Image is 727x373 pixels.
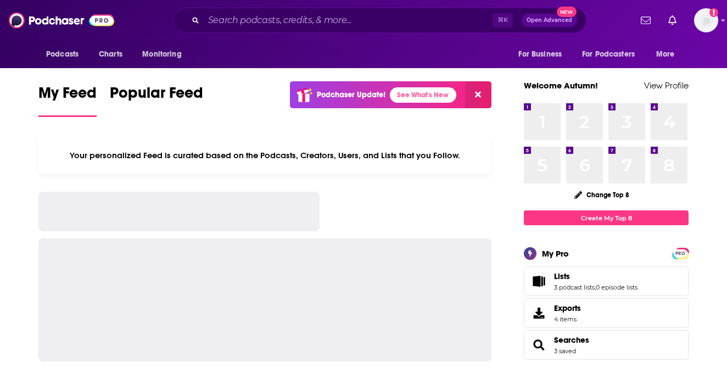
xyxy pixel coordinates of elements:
[595,283,596,291] span: ,
[110,83,203,117] a: Popular Feed
[554,303,581,313] span: Exports
[636,11,655,30] a: Show notifications dropdown
[524,266,689,296] span: Lists
[522,14,577,27] button: Open AdvancedNew
[317,90,385,99] p: Podchaser Update!
[554,347,576,355] a: 3 saved
[568,188,636,202] button: Change Top 8
[554,271,637,281] a: Lists
[554,271,570,281] span: Lists
[554,315,581,323] span: 4 items
[518,47,562,62] span: For Business
[524,80,598,91] a: Welcome Autumn!
[38,137,491,174] div: Your personalized Feed is curated based on the Podcasts, Creators, Users, and Lists that you Follow.
[582,47,635,62] span: For Podcasters
[110,83,203,109] span: Popular Feed
[528,274,550,289] a: Lists
[135,44,195,65] button: open menu
[557,7,577,17] span: New
[493,13,513,27] span: ⌘ K
[542,248,569,259] div: My Pro
[656,47,675,62] span: More
[204,12,493,29] input: Search podcasts, credits, & more...
[596,283,637,291] a: 0 episode lists
[694,8,718,32] span: Logged in as autumncomm
[511,44,575,65] button: open menu
[38,44,93,65] button: open menu
[142,47,181,62] span: Monitoring
[38,83,97,117] a: My Feed
[390,87,456,103] a: See What's New
[524,298,689,328] a: Exports
[648,44,689,65] button: open menu
[554,335,589,345] a: Searches
[46,47,79,62] span: Podcasts
[9,10,114,31] img: Podchaser - Follow, Share and Rate Podcasts
[674,249,687,257] a: PRO
[38,83,97,109] span: My Feed
[99,47,122,62] span: Charts
[527,18,572,23] span: Open Advanced
[524,210,689,225] a: Create My Top 8
[644,80,689,91] a: View Profile
[575,44,651,65] button: open menu
[524,330,689,360] span: Searches
[554,283,595,291] a: 3 podcast lists
[528,337,550,353] a: Searches
[92,44,129,65] a: Charts
[664,11,681,30] a: Show notifications dropdown
[694,8,718,32] button: Show profile menu
[174,8,586,33] div: Search podcasts, credits, & more...
[694,8,718,32] img: User Profile
[709,8,718,17] svg: Add a profile image
[528,305,550,321] span: Exports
